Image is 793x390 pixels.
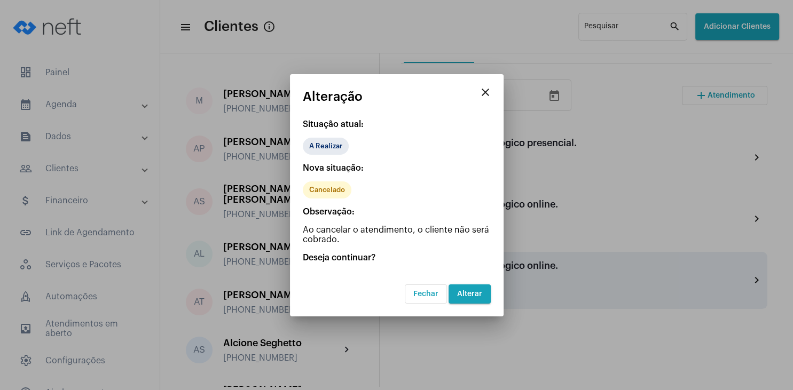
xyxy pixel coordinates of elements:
p: Situação atual: [303,120,491,129]
p: Ao cancelar o atendimento, o cliente não será cobrado. [303,225,491,244]
p: Nova situação: [303,163,491,173]
span: Fechar [413,290,438,298]
mat-chip: Cancelado [303,181,351,198]
p: Deseja continuar? [303,253,491,262]
button: Alterar [449,284,491,304]
mat-chip: A Realizar [303,138,349,155]
button: Fechar [405,284,447,304]
span: Alterar [457,290,482,298]
span: Alteração [303,90,363,104]
mat-icon: close [479,86,492,99]
p: Observação: [303,207,491,217]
